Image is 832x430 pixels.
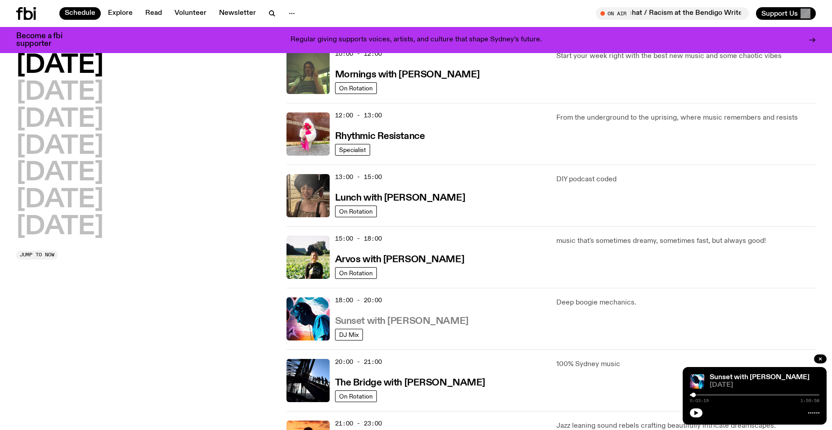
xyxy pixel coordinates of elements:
h3: The Bridge with [PERSON_NAME] [335,378,485,388]
span: 21:00 - 23:00 [335,419,382,428]
button: Jump to now [16,251,58,260]
a: On Rotation [335,206,377,217]
a: On Rotation [335,390,377,402]
span: On Rotation [339,208,373,215]
h3: Mornings with [PERSON_NAME] [335,70,480,80]
span: Support Us [761,9,798,18]
a: Read [140,7,167,20]
img: Bri is smiling and wearing a black t-shirt. She is standing in front of a lush, green field. Ther... [286,236,330,279]
a: Arvos with [PERSON_NAME] [335,253,464,264]
button: [DATE] [16,161,103,186]
button: [DATE] [16,53,103,78]
button: [DATE] [16,80,103,105]
a: Sunset with [PERSON_NAME] [710,374,810,381]
span: Jump to now [20,252,54,257]
h3: Arvos with [PERSON_NAME] [335,255,464,264]
h3: Lunch with [PERSON_NAME] [335,193,465,203]
a: Schedule [59,7,101,20]
span: 13:00 - 15:00 [335,173,382,181]
span: 0:03:19 [690,399,709,403]
span: 18:00 - 20:00 [335,296,382,305]
span: On Rotation [339,269,373,276]
a: Newsletter [214,7,261,20]
span: 15:00 - 18:00 [335,234,382,243]
a: Rhythmic Resistance [335,130,425,141]
a: Volunteer [169,7,212,20]
button: [DATE] [16,188,103,213]
p: music that's sometimes dreamy, sometimes fast, but always good! [556,236,816,246]
img: Attu crouches on gravel in front of a brown wall. They are wearing a white fur coat with a hood, ... [286,112,330,156]
span: Specialist [339,146,366,153]
h3: Become a fbi supporter [16,32,74,48]
img: Simon Caldwell stands side on, looking downwards. He has headphones on. Behind him is a brightly ... [286,297,330,340]
span: DJ Mix [339,331,359,338]
h3: Rhythmic Resistance [335,132,425,141]
img: Jim Kretschmer in a really cute outfit with cute braids, standing on a train holding up a peace s... [286,51,330,94]
span: On Rotation [339,85,373,91]
a: Sunset with [PERSON_NAME] [335,315,469,326]
span: 1:59:58 [801,399,819,403]
a: Mornings with [PERSON_NAME] [335,68,480,80]
span: 20:00 - 21:00 [335,358,382,366]
span: On Rotation [339,393,373,399]
span: 10:00 - 12:00 [335,49,382,58]
img: People climb Sydney's Harbour Bridge [286,359,330,402]
a: The Bridge with [PERSON_NAME] [335,376,485,388]
a: DJ Mix [335,329,363,340]
p: 100% Sydney music [556,359,816,370]
a: Specialist [335,144,370,156]
p: Start your week right with the best new music and some chaotic vibes [556,51,816,62]
p: Regular giving supports voices, artists, and culture that shape Sydney’s future. [291,36,542,44]
a: On Rotation [335,82,377,94]
a: Lunch with [PERSON_NAME] [335,192,465,203]
h3: Sunset with [PERSON_NAME] [335,317,469,326]
button: On AirBackchat / Racism at the Bendigo Writers Festival, colourism in the makeup industry, and a ... [596,7,749,20]
p: From the underground to the uprising, where music remembers and resists [556,112,816,123]
button: [DATE] [16,215,103,240]
a: Explore [103,7,138,20]
button: [DATE] [16,134,103,159]
p: DIY podcast coded [556,174,816,185]
span: 12:00 - 13:00 [335,111,382,120]
p: Deep boogie mechanics. [556,297,816,308]
a: On Rotation [335,267,377,279]
button: Support Us [756,7,816,20]
img: Simon Caldwell stands side on, looking downwards. He has headphones on. Behind him is a brightly ... [690,374,704,389]
button: [DATE] [16,107,103,132]
span: [DATE] [710,382,819,389]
